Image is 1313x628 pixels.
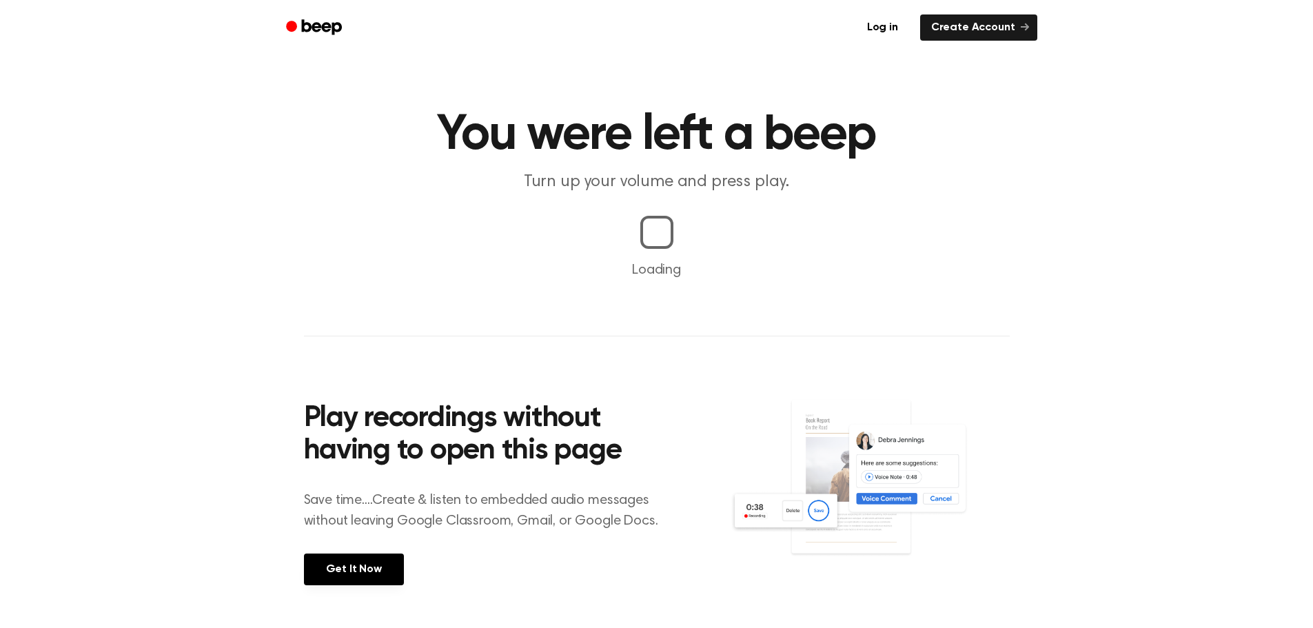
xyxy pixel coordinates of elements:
h2: Play recordings without having to open this page [304,403,675,468]
img: Voice Comments on Docs and Recording Widget [730,398,1009,584]
a: Create Account [920,14,1037,41]
h1: You were left a beep [304,110,1010,160]
a: Beep [276,14,354,41]
a: Log in [853,12,912,43]
p: Save time....Create & listen to embedded audio messages without leaving Google Classroom, Gmail, ... [304,490,675,531]
p: Turn up your volume and press play. [392,171,922,194]
p: Loading [17,260,1296,281]
a: Get It Now [304,554,404,585]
